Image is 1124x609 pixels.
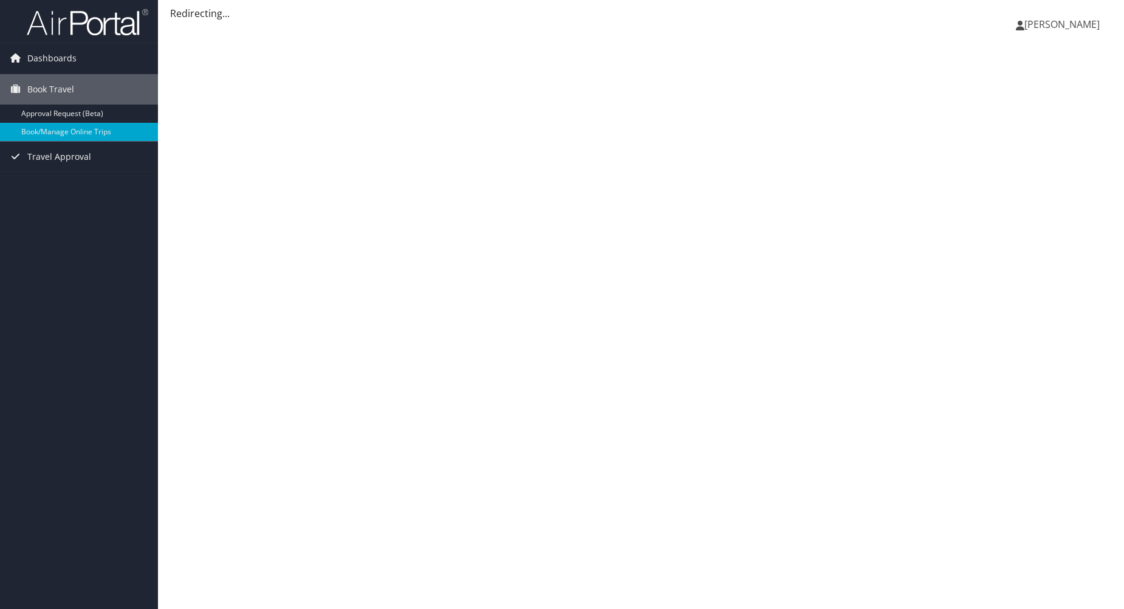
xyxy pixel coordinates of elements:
[170,6,1112,21] div: Redirecting...
[27,74,74,105] span: Book Travel
[27,142,91,172] span: Travel Approval
[27,8,148,36] img: airportal-logo.png
[1024,18,1100,31] span: [PERSON_NAME]
[1016,6,1112,43] a: [PERSON_NAME]
[27,43,77,74] span: Dashboards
